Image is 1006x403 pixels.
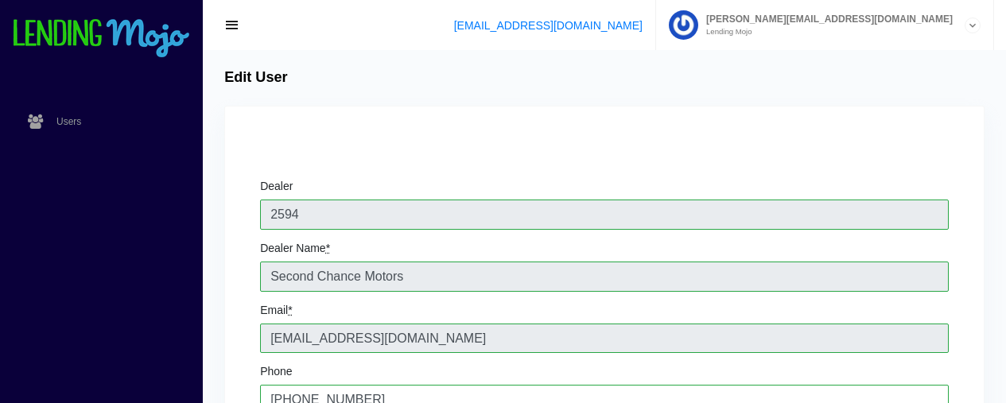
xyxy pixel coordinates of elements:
[288,304,292,316] abbr: required
[698,14,953,24] span: [PERSON_NAME][EMAIL_ADDRESS][DOMAIN_NAME]
[698,28,953,36] small: Lending Mojo
[260,366,292,377] label: Phone
[12,19,191,59] img: logo-small.png
[56,117,81,126] span: Users
[260,304,292,316] label: Email
[260,242,330,254] label: Dealer Name
[326,242,330,254] abbr: required
[454,19,643,32] a: [EMAIL_ADDRESS][DOMAIN_NAME]
[260,180,293,192] label: Dealer
[669,10,698,40] img: Profile image
[224,69,287,87] h4: Edit User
